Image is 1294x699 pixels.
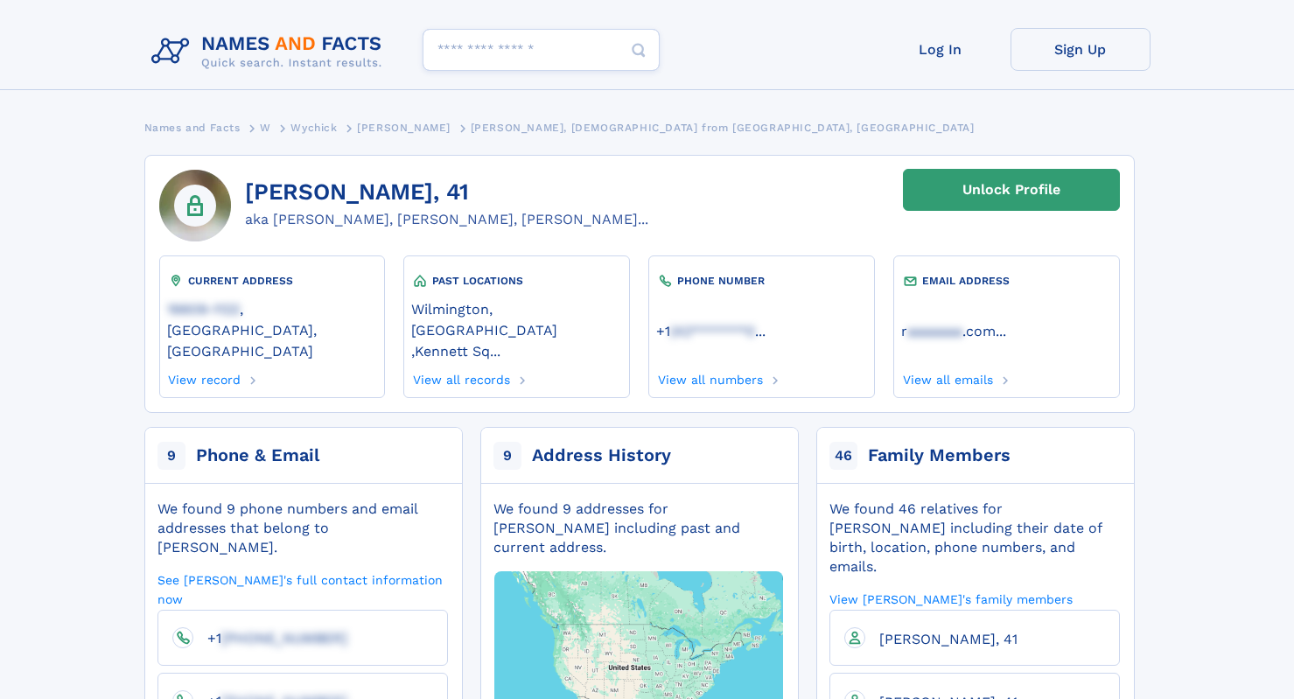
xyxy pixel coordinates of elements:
[903,169,1120,211] a: Unlock Profile
[879,631,1018,647] span: [PERSON_NAME], 41
[260,122,271,134] span: W
[907,323,962,339] span: aaaaaaa
[871,28,1011,71] a: Log In
[167,301,240,318] span: 19809-1122
[493,500,784,557] div: We found 9 addresses for [PERSON_NAME] including past and current address.
[411,367,510,387] a: View all records
[245,209,648,230] div: aka [PERSON_NAME], [PERSON_NAME], [PERSON_NAME]...
[196,444,319,468] div: Phone & Email
[901,367,993,387] a: View all emails
[829,500,1120,577] div: We found 46 relatives for [PERSON_NAME] including their date of birth, location, phone numbers, a...
[167,367,241,387] a: View record
[656,272,866,290] div: PHONE NUMBER
[290,122,337,134] span: Wychick
[1011,28,1151,71] a: Sign Up
[221,630,347,647] span: [PHONE_NUMBER]
[829,442,857,470] span: 46
[260,116,271,138] a: W
[532,444,671,468] div: Address History
[901,272,1111,290] div: EMAIL ADDRESS
[656,367,763,387] a: View all numbers
[423,29,660,71] input: search input
[901,321,996,339] a: raaaaaaa.com
[471,122,975,134] span: [PERSON_NAME], [DEMOGRAPHIC_DATA] from [GEOGRAPHIC_DATA], [GEOGRAPHIC_DATA]
[493,442,521,470] span: 9
[411,272,621,290] div: PAST LOCATIONS
[411,290,621,367] div: ,
[193,629,347,646] a: +1[PHONE_NUMBER]
[415,341,500,360] a: Kennett Sq...
[144,116,241,138] a: Names and Facts
[167,299,377,360] a: 19809-1122, [GEOGRAPHIC_DATA], [GEOGRAPHIC_DATA]
[868,444,1011,468] div: Family Members
[290,116,337,138] a: Wychick
[411,299,621,339] a: Wilmington, [GEOGRAPHIC_DATA]
[618,29,660,72] button: Search Button
[962,170,1060,210] div: Unlock Profile
[656,323,866,339] a: ...
[157,571,448,607] a: See [PERSON_NAME]'s full contact information now
[157,500,448,557] div: We found 9 phone numbers and email addresses that belong to [PERSON_NAME].
[157,442,185,470] span: 9
[167,272,377,290] div: CURRENT ADDRESS
[245,179,648,206] h1: [PERSON_NAME], 41
[357,122,451,134] span: [PERSON_NAME]
[865,630,1018,647] a: [PERSON_NAME], 41
[144,28,396,75] img: Logo Names and Facts
[357,116,451,138] a: [PERSON_NAME]
[829,591,1073,607] a: View [PERSON_NAME]'s family members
